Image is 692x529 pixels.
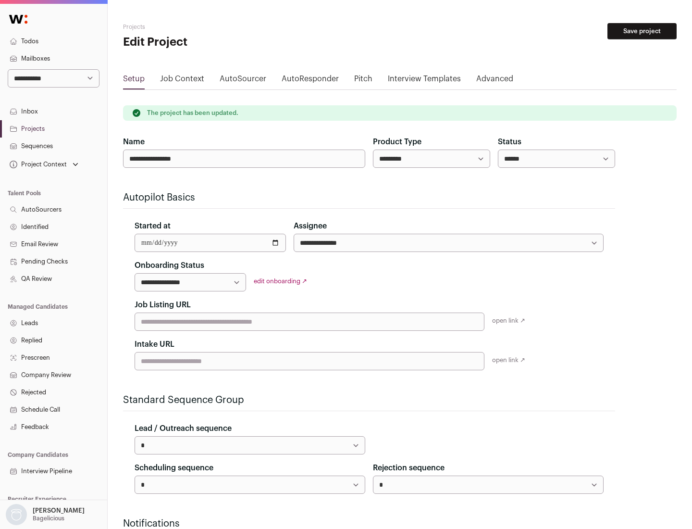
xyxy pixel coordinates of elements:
a: Setup [123,73,145,88]
a: Job Context [160,73,204,88]
label: Rejection sequence [373,462,445,474]
label: Status [498,136,521,148]
p: Bagelicious [33,515,64,522]
img: Wellfound [4,10,33,29]
button: Open dropdown [8,158,80,171]
h2: Standard Sequence Group [123,393,615,407]
label: Job Listing URL [135,299,191,311]
label: Intake URL [135,339,174,350]
button: Save project [607,23,677,39]
p: The project has been updated. [147,109,238,117]
h2: Autopilot Basics [123,191,615,204]
p: [PERSON_NAME] [33,507,85,515]
img: nopic.png [6,504,27,525]
h1: Edit Project [123,35,308,50]
button: Open dropdown [4,504,86,525]
label: Assignee [294,220,327,232]
label: Scheduling sequence [135,462,213,474]
a: edit onboarding ↗ [254,278,307,284]
div: Project Context [8,161,67,168]
a: AutoResponder [282,73,339,88]
a: Pitch [354,73,372,88]
h2: Projects [123,23,308,31]
a: Interview Templates [388,73,461,88]
label: Lead / Outreach sequence [135,423,232,434]
a: Advanced [476,73,513,88]
label: Onboarding Status [135,260,204,271]
label: Name [123,136,145,148]
label: Product Type [373,136,421,148]
a: AutoSourcer [220,73,266,88]
label: Started at [135,220,171,232]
